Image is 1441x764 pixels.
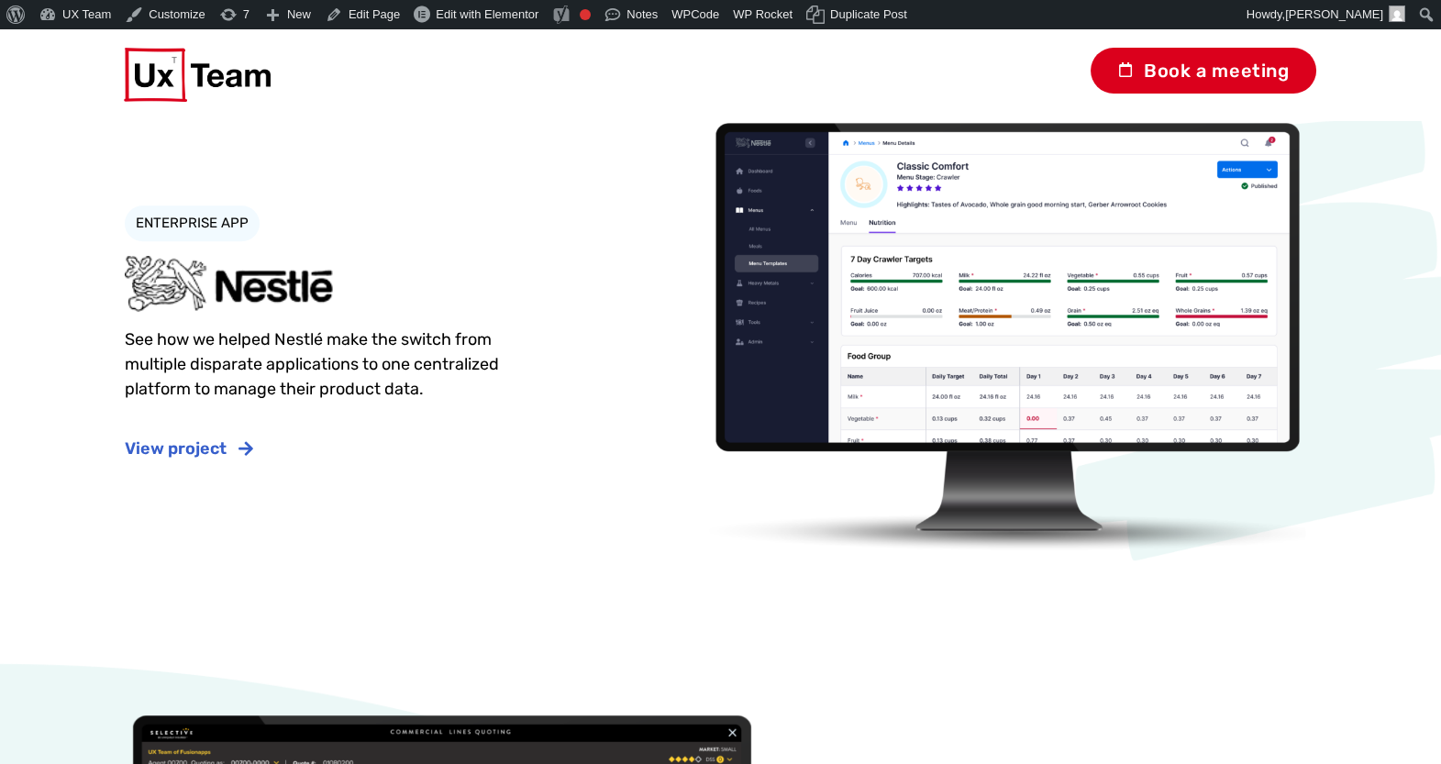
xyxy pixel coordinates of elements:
span: ENTERPRISE APP [136,216,249,230]
a: View project [125,429,254,468]
a: ENTERPRISE APP [125,205,260,241]
span: View project [125,440,227,457]
iframe: Chat Widget [1349,676,1441,764]
p: See how we helped Nestlé make the switch from multiple disparate applications to one centralized ... [125,327,505,402]
span: Book a meeting [1091,48,1316,94]
span: [PERSON_NAME] [1285,7,1383,21]
img: Nestle Icon [125,256,342,313]
span: Edit with Elementor [436,7,538,21]
div: Focus keyphrase not set [580,9,591,20]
